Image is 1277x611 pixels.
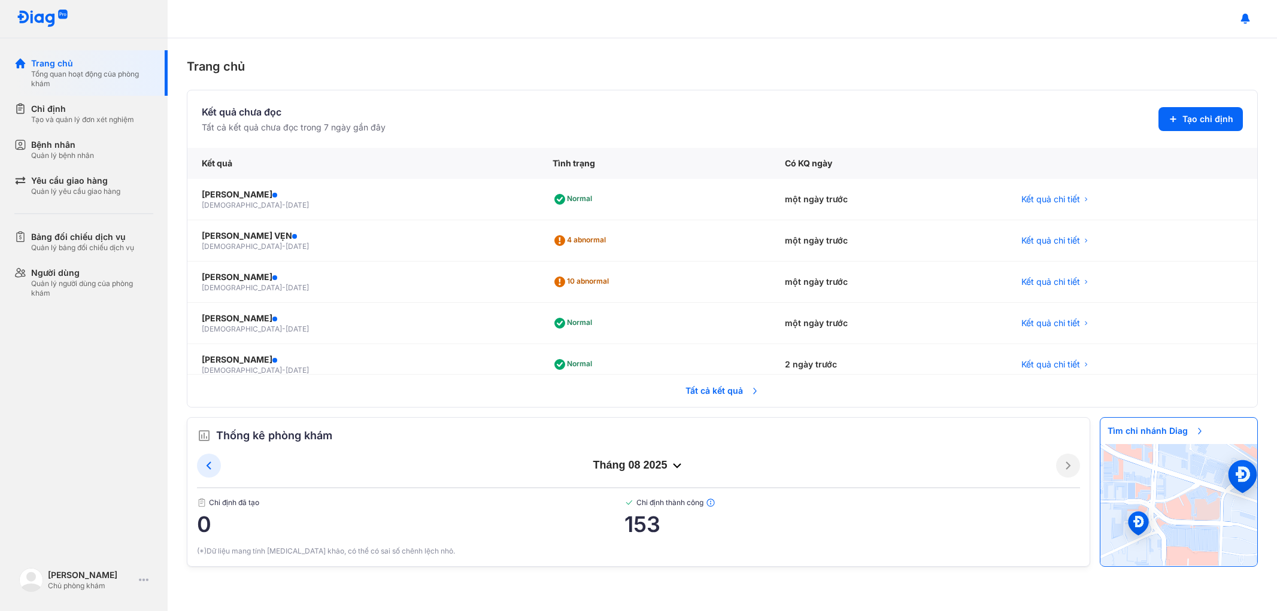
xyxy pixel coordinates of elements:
[706,498,715,507] img: info.7e716105.svg
[1021,193,1080,205] span: Kết quả chi tiết
[197,512,624,536] span: 0
[286,283,309,292] span: [DATE]
[1021,276,1080,288] span: Kết quả chi tiết
[678,378,767,404] span: Tất cả kết quả
[202,200,282,209] span: [DEMOGRAPHIC_DATA]
[31,151,94,160] div: Quản lý bệnh nhân
[553,355,597,374] div: Normal
[31,231,134,243] div: Bảng đối chiếu dịch vụ
[202,105,386,119] div: Kết quả chưa đọc
[771,220,1007,262] div: một ngày trước
[771,344,1007,385] div: 2 ngày trước
[771,179,1007,220] div: một ngày trước
[553,314,597,333] div: Normal
[1182,113,1233,125] span: Tạo chỉ định
[282,283,286,292] span: -
[553,190,597,209] div: Normal
[624,498,634,507] img: checked-green.01cc79e0.svg
[48,581,134,591] div: Chủ phòng khám
[31,267,153,279] div: Người dùng
[221,458,1056,473] div: tháng 08 2025
[202,312,524,324] div: [PERSON_NAME]
[187,148,538,179] div: Kết quả
[197,428,211,443] img: order.5a6da16c.svg
[624,512,1081,536] span: 153
[538,148,770,179] div: Tình trạng
[553,231,611,250] div: 4 abnormal
[771,303,1007,344] div: một ngày trước
[19,568,43,592] img: logo
[771,148,1007,179] div: Có KQ ngày
[553,272,614,291] div: 10 abnormal
[282,366,286,375] span: -
[31,115,134,124] div: Tạo và quản lý đơn xét nghiệm
[197,498,624,507] span: Chỉ định đã tạo
[1021,317,1080,329] span: Kết quả chi tiết
[48,569,134,581] div: [PERSON_NAME]
[771,262,1007,303] div: một ngày trước
[202,189,524,200] div: [PERSON_NAME]
[286,324,309,333] span: [DATE]
[286,366,309,375] span: [DATE]
[202,121,386,133] div: Tất cả kết quả chưa đọc trong 7 ngày gần đây
[197,498,207,507] img: document.50c4cfd0.svg
[202,324,282,333] span: [DEMOGRAPHIC_DATA]
[624,498,1081,507] span: Chỉ định thành công
[202,366,282,375] span: [DEMOGRAPHIC_DATA]
[31,57,153,69] div: Trang chủ
[1100,418,1212,444] span: Tìm chi nhánh Diag
[282,242,286,251] span: -
[286,242,309,251] span: [DATE]
[202,354,524,366] div: [PERSON_NAME]
[31,279,153,298] div: Quản lý người dùng của phòng khám
[31,187,120,196] div: Quản lý yêu cầu giao hàng
[286,200,309,209] span: [DATE]
[31,175,120,187] div: Yêu cầu giao hàng
[1021,358,1080,370] span: Kết quả chi tiết
[1158,107,1243,131] button: Tạo chỉ định
[17,10,68,28] img: logo
[187,57,1258,75] div: Trang chủ
[31,103,134,115] div: Chỉ định
[202,283,282,292] span: [DEMOGRAPHIC_DATA]
[197,546,1080,557] div: (*)Dữ liệu mang tính [MEDICAL_DATA] khảo, có thể có sai số chênh lệch nhỏ.
[202,271,524,283] div: [PERSON_NAME]
[216,427,332,444] span: Thống kê phòng khám
[282,324,286,333] span: -
[1021,235,1080,247] span: Kết quả chi tiết
[202,242,282,251] span: [DEMOGRAPHIC_DATA]
[282,200,286,209] span: -
[31,243,134,253] div: Quản lý bảng đối chiếu dịch vụ
[31,69,153,89] div: Tổng quan hoạt động của phòng khám
[202,230,524,242] div: [PERSON_NAME] VẸN
[31,139,94,151] div: Bệnh nhân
